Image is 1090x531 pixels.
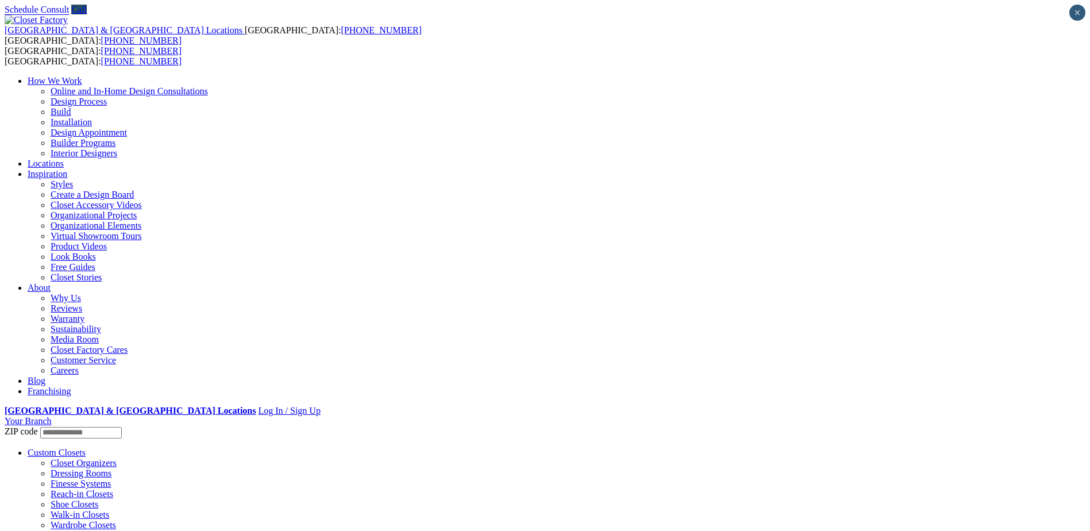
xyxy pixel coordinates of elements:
[51,210,137,220] a: Organizational Projects
[51,117,92,127] a: Installation
[5,416,51,426] a: Your Branch
[28,448,86,457] a: Custom Closets
[51,262,95,272] a: Free Guides
[51,107,71,117] a: Build
[40,427,122,438] input: Enter your Zip code
[51,365,79,375] a: Careers
[51,520,116,530] a: Wardrobe Closets
[71,5,87,14] a: Call
[101,56,182,66] a: [PHONE_NUMBER]
[51,334,99,344] a: Media Room
[28,76,82,86] a: How We Work
[28,159,64,168] a: Locations
[51,355,116,365] a: Customer Service
[51,179,73,189] a: Styles
[51,324,101,334] a: Sustainability
[5,46,182,66] span: [GEOGRAPHIC_DATA]: [GEOGRAPHIC_DATA]:
[5,5,69,14] a: Schedule Consult
[51,314,84,324] a: Warranty
[5,25,422,45] span: [GEOGRAPHIC_DATA]: [GEOGRAPHIC_DATA]:
[51,190,134,199] a: Create a Design Board
[51,200,142,210] a: Closet Accessory Videos
[51,128,127,137] a: Design Appointment
[51,345,128,355] a: Closet Factory Cares
[28,283,51,293] a: About
[28,376,45,386] a: Blog
[101,46,182,56] a: [PHONE_NUMBER]
[5,25,245,35] a: [GEOGRAPHIC_DATA] & [GEOGRAPHIC_DATA] Locations
[51,272,102,282] a: Closet Stories
[51,468,111,478] a: Dressing Rooms
[1069,5,1085,21] button: Close
[5,25,242,35] span: [GEOGRAPHIC_DATA] & [GEOGRAPHIC_DATA] Locations
[5,406,256,415] a: [GEOGRAPHIC_DATA] & [GEOGRAPHIC_DATA] Locations
[341,25,421,35] a: [PHONE_NUMBER]
[51,303,82,313] a: Reviews
[51,479,111,488] a: Finesse Systems
[51,510,109,520] a: Walk-in Closets
[51,489,113,499] a: Reach-in Closets
[51,221,141,230] a: Organizational Elements
[51,231,142,241] a: Virtual Showroom Tours
[28,386,71,396] a: Franchising
[5,426,38,436] span: ZIP code
[51,252,96,261] a: Look Books
[51,148,117,158] a: Interior Designers
[51,241,107,251] a: Product Videos
[101,36,182,45] a: [PHONE_NUMBER]
[258,406,320,415] a: Log In / Sign Up
[51,293,81,303] a: Why Us
[51,97,107,106] a: Design Process
[51,138,115,148] a: Builder Programs
[28,169,67,179] a: Inspiration
[51,458,117,468] a: Closet Organizers
[51,86,208,96] a: Online and In-Home Design Consultations
[51,499,98,509] a: Shoe Closets
[5,15,68,25] img: Closet Factory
